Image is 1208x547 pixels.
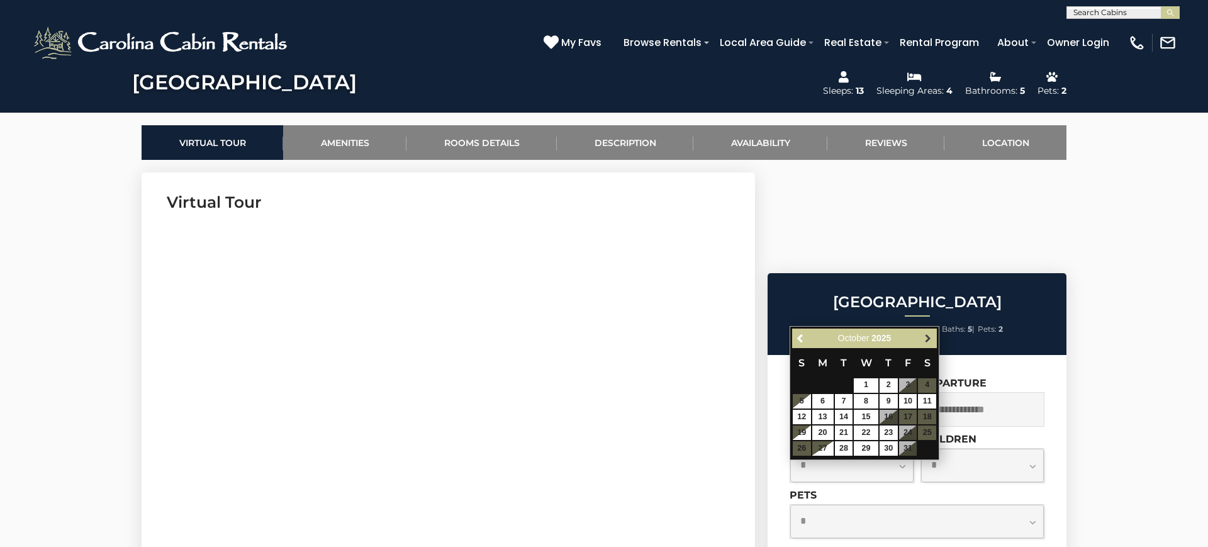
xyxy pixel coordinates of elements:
a: Rental Program [893,31,985,54]
a: 28 [835,441,853,456]
img: phone-regular-white.png [1128,34,1146,52]
a: Previous [793,330,809,346]
iframe: YouTube video player [167,226,703,528]
td: $294 [812,441,834,456]
a: Description [557,125,693,160]
label: Departure [920,377,987,389]
a: About [991,31,1035,54]
a: 19 [793,426,811,440]
td: $352 [834,425,854,441]
strong: 2 [998,324,1003,334]
a: 1 [854,378,878,393]
td: $368 [853,425,878,441]
a: Next [920,330,936,346]
a: Virtual Tour [142,125,283,160]
td: $482 [879,425,898,441]
a: 7 [835,394,853,409]
a: 9 [880,394,898,409]
a: 6 [812,394,834,409]
a: 22 [854,426,878,440]
strong: 13 [859,324,866,334]
span: October [838,333,870,343]
a: 20 [812,426,834,440]
span: Tuesday [841,357,847,369]
td: $465 [792,425,812,441]
strong: 4 [931,324,936,334]
td: $250 [834,409,854,425]
span: Thursday [885,357,892,369]
label: Pets [790,489,817,501]
a: My Favs [544,35,605,51]
strong: 5 [968,324,972,334]
a: 21 [835,426,853,440]
a: Rooms Details [406,125,557,160]
li: | [872,321,939,337]
td: $466 [792,409,812,425]
a: 30 [880,441,898,456]
span: Sleeping Areas: [872,324,929,334]
td: $289 [853,393,878,409]
a: Real Estate [818,31,888,54]
td: $250 [812,393,834,409]
a: 14 [835,410,853,424]
a: Local Area Guide [713,31,812,54]
a: Reviews [827,125,944,160]
td: $577 [898,393,918,409]
a: 23 [880,426,898,440]
a: Browse Rentals [617,31,708,54]
h2: [GEOGRAPHIC_DATA] [771,294,1063,310]
a: 12 [793,410,811,424]
img: mail-regular-white.png [1159,34,1177,52]
td: $252 [879,378,898,393]
li: | [831,321,869,337]
td: $293 [834,441,854,456]
a: 2 [880,378,898,393]
h3: Virtual Tour [167,191,730,213]
span: Sleeps: [831,324,857,334]
td: $311 [853,441,878,456]
span: Friday [905,357,911,369]
a: 8 [854,394,878,409]
td: $250 [853,378,878,393]
a: 11 [918,394,936,409]
td: $315 [792,393,812,409]
td: $283 [812,409,834,425]
label: Children [920,433,976,445]
span: Monday [818,357,827,369]
span: Saturday [924,357,931,369]
a: 13 [812,410,834,424]
a: Owner Login [1041,31,1116,54]
span: Pets: [978,324,997,334]
a: 5 [793,394,811,409]
span: 2025 [871,333,891,343]
td: $250 [834,393,854,409]
a: 27 [812,441,834,456]
span: Baths: [942,324,966,334]
a: Amenities [283,125,406,160]
td: $347 [812,425,834,441]
li: | [942,321,975,337]
td: $421 [879,393,898,409]
a: Availability [693,125,827,160]
a: 10 [899,394,917,409]
span: Sunday [798,357,805,369]
span: Next [923,333,933,343]
span: Previous [796,333,806,343]
span: Wednesday [861,357,872,369]
td: $255 [853,409,878,425]
img: White-1-2.png [31,24,293,62]
a: 15 [854,410,878,424]
a: Location [944,125,1066,160]
a: 29 [854,441,878,456]
span: My Favs [561,35,601,50]
td: $579 [917,393,937,409]
td: $384 [879,441,898,456]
